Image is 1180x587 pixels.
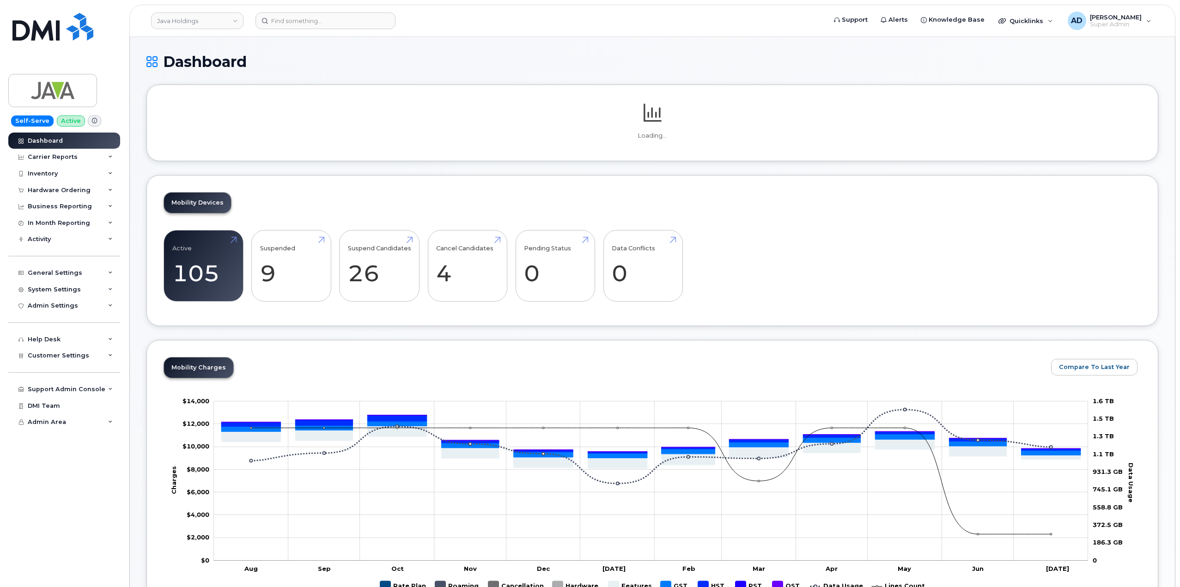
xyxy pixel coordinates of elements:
[182,397,209,405] g: $0
[753,565,765,572] tspan: Mar
[1093,539,1123,546] tspan: 186.3 GB
[524,236,586,297] a: Pending Status 0
[201,557,209,564] tspan: $0
[182,397,209,405] tspan: $14,000
[187,488,209,496] g: $0
[187,466,209,473] g: $0
[1093,557,1097,564] tspan: 0
[187,511,209,518] tspan: $4,000
[318,565,331,572] tspan: Sep
[187,534,209,541] g: $0
[170,466,177,494] tspan: Charges
[187,466,209,473] tspan: $8,000
[1093,486,1123,493] tspan: 745.1 GB
[1093,433,1114,440] tspan: 1.3 TB
[898,565,911,572] tspan: May
[348,236,411,297] a: Suspend Candidates 26
[391,565,404,572] tspan: Oct
[164,357,233,378] a: Mobility Charges
[1046,565,1069,572] tspan: [DATE]
[260,236,322,297] a: Suspended 9
[1127,463,1135,502] tspan: Data Usage
[182,443,209,450] tspan: $10,000
[187,488,209,496] tspan: $6,000
[146,54,1158,70] h1: Dashboard
[1093,521,1123,528] tspan: 372.5 GB
[1093,503,1123,511] tspan: 558.8 GB
[182,443,209,450] g: $0
[164,132,1141,140] p: Loading...
[1059,363,1130,371] span: Compare To Last Year
[182,420,209,427] tspan: $12,000
[172,236,235,297] a: Active 105
[612,236,674,297] a: Data Conflicts 0
[1093,468,1123,475] tspan: 931.3 GB
[164,193,231,213] a: Mobility Devices
[825,565,838,572] tspan: Apr
[187,511,209,518] g: $0
[436,236,499,297] a: Cancel Candidates 4
[244,565,258,572] tspan: Aug
[464,565,477,572] tspan: Nov
[187,534,209,541] tspan: $2,000
[1051,359,1137,375] button: Compare To Last Year
[972,565,984,572] tspan: Jun
[602,565,626,572] tspan: [DATE]
[1093,397,1114,405] tspan: 1.6 TB
[1093,450,1114,458] tspan: 1.1 TB
[182,420,209,427] g: $0
[537,565,550,572] tspan: Dec
[1093,415,1114,422] tspan: 1.5 TB
[682,565,695,572] tspan: Feb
